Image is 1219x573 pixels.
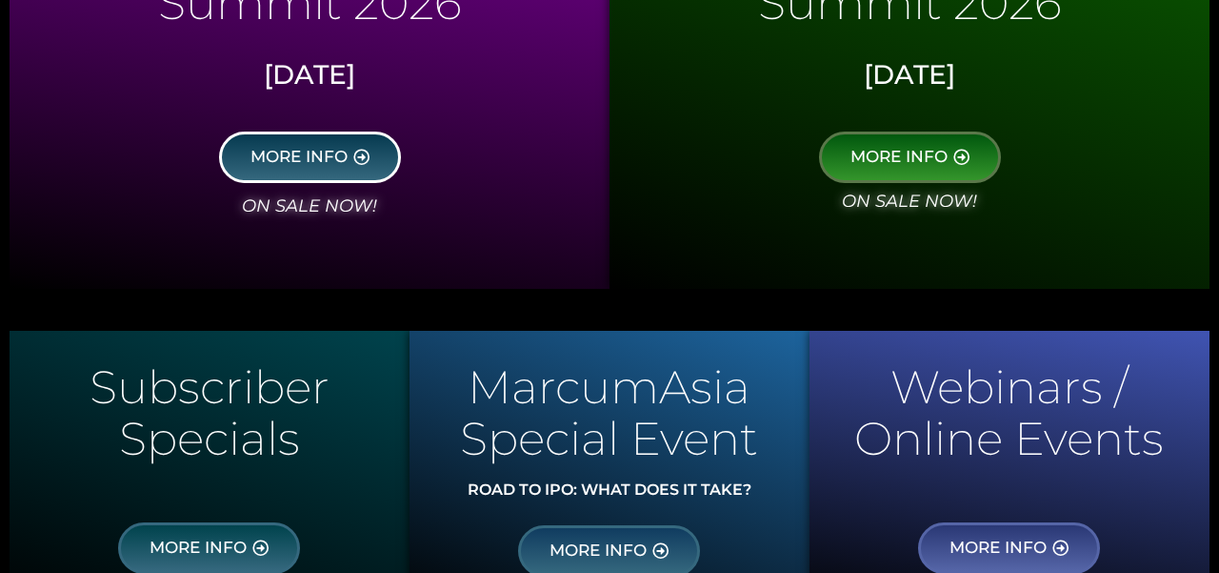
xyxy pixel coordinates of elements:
h3: [DATE] [24,59,595,92]
p: ROAD TO IPO: WHAT DOES IT TAKE? [419,482,800,498]
h3: [DATE] [624,59,1195,92]
i: on sale now! [242,195,377,216]
span: MORE INFO [550,542,647,560]
p: Subscriber [19,369,400,405]
p: Webinars / [819,369,1200,405]
span: MORE INFO [850,149,948,166]
span: MORE INFO [949,540,1047,557]
span: MORE INFO [150,540,247,557]
span: MORE INFO [250,149,348,166]
p: Specials [19,420,400,457]
p: Online Events [819,420,1200,457]
i: on sale now! [842,191,977,212]
a: MORE INFO [219,132,401,183]
p: Special Event [419,420,800,457]
a: MORE INFO [819,132,1001,183]
p: MarcumAsia [419,369,800,405]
